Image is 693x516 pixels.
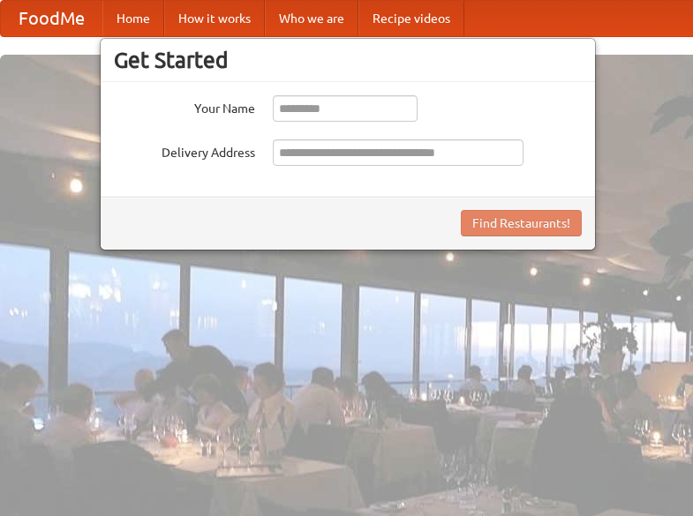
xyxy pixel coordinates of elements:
[114,139,255,161] label: Delivery Address
[461,210,582,236] button: Find Restaurants!
[114,47,582,73] h3: Get Started
[358,1,464,36] a: Recipe videos
[1,1,102,36] a: FoodMe
[265,1,358,36] a: Who we are
[102,1,164,36] a: Home
[164,1,265,36] a: How it works
[114,95,255,117] label: Your Name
